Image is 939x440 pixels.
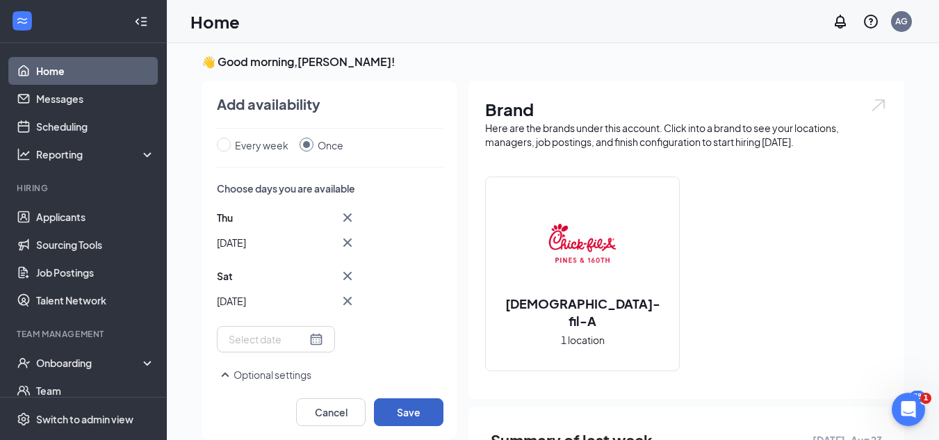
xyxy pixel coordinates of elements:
[374,398,443,426] button: Save
[36,57,155,85] a: Home
[863,13,879,30] svg: QuestionInfo
[217,211,233,225] p: Thu
[17,412,31,426] svg: Settings
[217,236,246,250] span: [DATE]
[15,14,29,28] svg: WorkstreamLogo
[36,356,143,370] div: Onboarding
[339,209,356,226] svg: Cross
[17,356,31,370] svg: UserCheck
[36,377,155,405] a: Team
[217,181,443,195] p: Choose days you are available
[485,121,888,149] div: Here are the brands under this account. Click into a brand to see your locations, managers, job p...
[832,13,849,30] svg: Notifications
[910,391,925,402] div: 78
[217,95,320,114] h4: Add availability
[296,398,366,426] button: Cancel
[36,85,155,113] a: Messages
[561,332,605,348] span: 1 location
[235,138,288,153] div: Every week
[485,97,888,121] h1: Brand
[36,113,155,140] a: Scheduling
[217,366,311,383] button: SmallChevronUpOptional settings
[36,412,133,426] div: Switch to admin view
[892,393,925,426] iframe: Intercom live chat
[217,269,233,283] p: Sat
[36,203,155,231] a: Applicants
[17,182,152,194] div: Hiring
[538,200,627,289] img: Chick-fil-A
[486,295,679,329] h2: [DEMOGRAPHIC_DATA]-fil-A
[17,328,152,340] div: Team Management
[202,54,904,70] h3: 👋 Good morning, [PERSON_NAME] !
[339,268,356,284] svg: Cross
[36,286,155,314] a: Talent Network
[318,138,343,153] div: Once
[134,15,148,28] svg: Collapse
[229,332,307,347] input: Select date
[339,293,356,309] svg: Cross
[339,234,356,251] svg: Cross
[895,15,908,27] div: AG
[920,393,931,404] span: 1
[217,294,246,308] span: [DATE]
[190,10,240,33] h1: Home
[36,231,155,259] a: Sourcing Tools
[869,97,888,113] img: open.6027fd2a22e1237b5b06.svg
[17,147,31,161] svg: Analysis
[217,366,234,383] svg: SmallChevronUp
[36,147,156,161] div: Reporting
[36,259,155,286] a: Job Postings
